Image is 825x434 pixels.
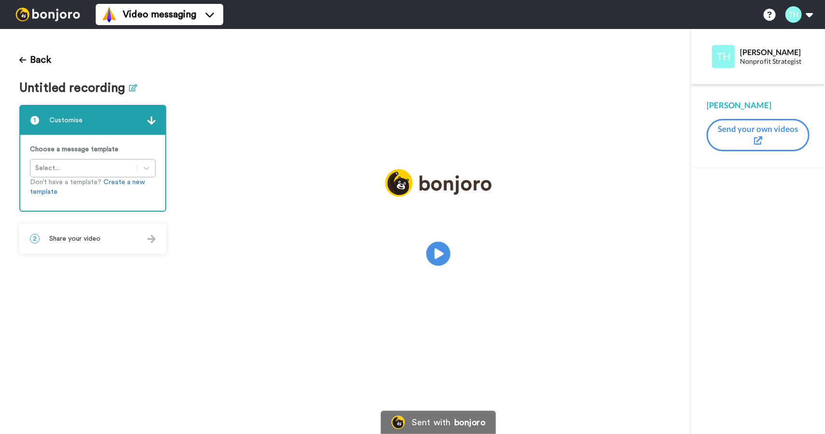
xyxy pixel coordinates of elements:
span: Share your video [49,234,101,244]
button: Send your own videos [707,119,810,151]
img: Bonjoro Logo [391,416,405,429]
span: Customise [49,116,83,125]
button: Back [19,48,51,72]
img: bj-logo-header-white.svg [12,8,84,21]
div: bonjoro [454,418,485,427]
span: Video messaging [123,8,196,21]
img: arrow.svg [147,235,156,243]
span: 2 [30,234,40,244]
img: logo_full.png [385,169,492,197]
div: [PERSON_NAME] [707,100,810,111]
img: arrow.svg [147,116,156,125]
img: Profile Image [712,45,735,68]
div: [PERSON_NAME] [740,47,809,57]
a: Bonjoro LogoSent withbonjoro [381,411,496,434]
span: Untitled recording [19,81,130,95]
p: Choose a message template [30,145,156,154]
span: 1 [30,116,40,125]
div: Nonprofit Strategist [740,58,809,66]
img: vm-color.svg [101,7,117,22]
p: Don’t have a template? [30,177,156,197]
div: Sent with [412,418,450,427]
div: 2Share your video [19,223,166,254]
a: Create a new template [30,179,145,195]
